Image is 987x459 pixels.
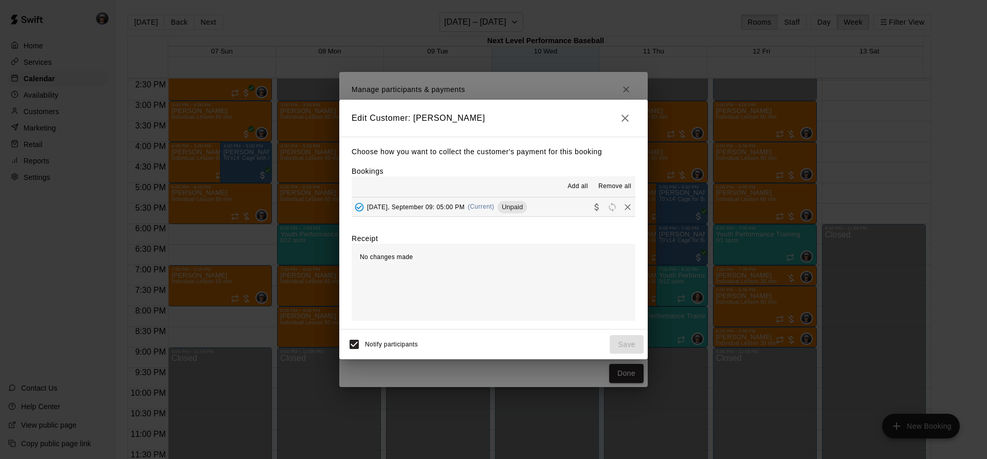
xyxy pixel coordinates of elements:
[360,253,413,261] span: No changes made
[352,197,635,216] button: Added - Collect Payment[DATE], September 09: 05:00 PM(Current)UnpaidCollect paymentRescheduleRemove
[352,199,367,215] button: Added - Collect Payment
[352,145,635,158] p: Choose how you want to collect the customer's payment for this booking
[594,178,635,195] button: Remove all
[561,178,594,195] button: Add all
[620,203,635,210] span: Remove
[468,203,495,210] span: (Current)
[589,203,605,210] span: Collect payment
[365,341,418,348] span: Notify participants
[605,203,620,210] span: Reschedule
[568,181,588,192] span: Add all
[598,181,631,192] span: Remove all
[352,167,383,175] label: Bookings
[498,203,527,211] span: Unpaid
[367,203,465,210] span: [DATE], September 09: 05:00 PM
[352,233,378,244] label: Receipt
[339,100,648,137] h2: Edit Customer: [PERSON_NAME]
